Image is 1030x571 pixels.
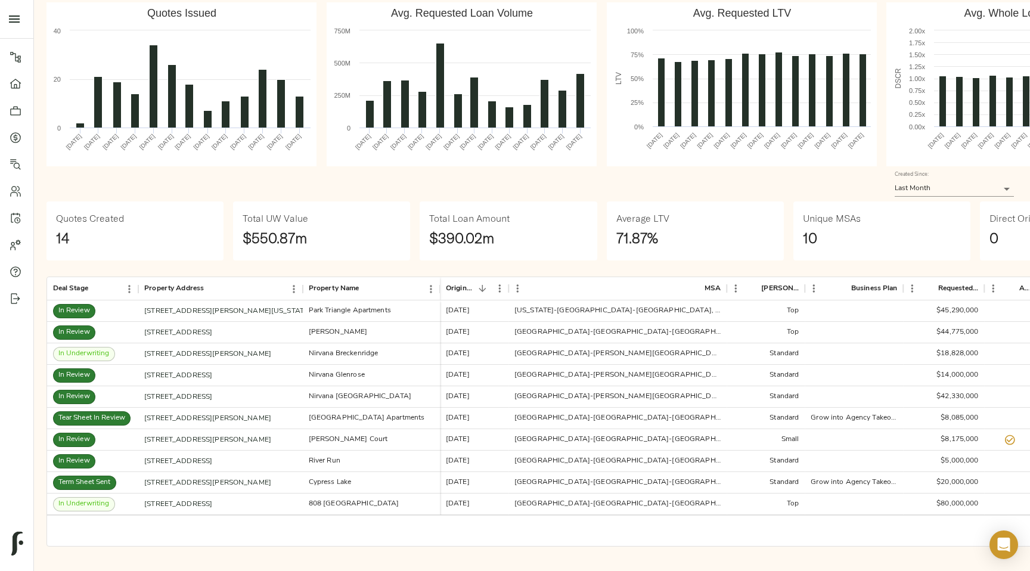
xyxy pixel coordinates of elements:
button: Menu [285,280,303,298]
a: [STREET_ADDRESS][PERSON_NAME] [144,415,271,422]
div: Origination Date [440,277,508,300]
text: [DATE] [407,132,424,150]
div: [DATE] [440,451,508,472]
h6: Average LTV [616,211,669,226]
strong: 71.87% [616,229,658,247]
div: [DATE] [440,515,508,536]
text: [DATE] [679,131,697,149]
text: [DATE] [729,131,747,149]
div: $45,290,000 [936,306,978,316]
button: Sort [204,281,221,297]
div: Park Triangle Apartments [309,306,391,316]
div: [DATE] [440,408,508,429]
text: [DATE] [796,131,814,149]
div: $5,000,000 [941,456,978,466]
text: [DATE] [442,132,460,150]
text: [DATE] [960,131,978,149]
div: 808 Cleveland [309,499,399,509]
div: Houston-Pasadena-The Woodlands, TX Metro Area [514,413,721,423]
span: In Underwriting [54,499,114,509]
span: Term Sheet Sent [54,477,116,488]
div: Property Name [309,277,359,300]
text: 50% [630,75,643,82]
text: 0.25x [910,111,926,118]
text: [DATE] [101,132,119,150]
text: 1.75x [910,39,926,46]
button: Menu [508,280,526,297]
text: [DATE] [265,132,283,150]
text: LTV [614,72,622,85]
button: Menu [422,280,440,298]
span: In Review [54,456,95,466]
text: [DATE] [762,131,780,149]
div: Standard [770,456,799,466]
div: $8,085,000 [941,413,978,423]
strong: 14 [56,229,70,247]
text: [DATE] [813,131,831,149]
text: [DATE] [696,131,713,149]
text: [DATE] [82,132,100,150]
strong: $550.87m [243,229,307,247]
text: [DATE] [780,131,798,149]
div: Deal Stage [53,277,88,300]
div: $18,828,000 [936,349,978,359]
div: Business Plan [851,277,898,300]
text: [DATE] [64,132,82,150]
div: Standard [770,392,799,402]
text: 750M [334,27,350,35]
text: Quotes Issued [147,7,216,19]
div: Atlanta-Sandy Springs-Roswell, GA Metro Area [514,392,721,402]
svg: Avg. Requested LTV [607,2,877,166]
a: [STREET_ADDRESS][PERSON_NAME] [144,436,271,443]
text: [DATE] [389,132,407,150]
text: [DATE] [944,131,961,149]
text: 75% [630,51,643,58]
text: [DATE] [424,132,442,150]
div: Atlanta-Sandy Springs-Roswell, GA Metro Area [514,370,721,380]
div: Standard [770,349,799,359]
text: [DATE] [927,131,945,149]
div: Deal Stage [47,277,139,300]
div: Las Vegas-Henderson-North Las Vegas, NV Metro Area [514,456,721,466]
div: MSA [508,277,727,300]
a: [STREET_ADDRESS] [144,393,212,401]
div: Origination Date [446,277,474,300]
text: 100% [626,27,643,35]
div: [PERSON_NAME] Market Tier [761,277,799,300]
text: 20 [53,76,60,83]
text: 250M [334,92,350,99]
div: [DATE] [440,494,508,515]
text: [DATE] [192,132,210,150]
text: [DATE] [529,132,547,150]
div: Atlanta-Sandy Springs-Roswell, GA Metro Area [514,349,721,359]
div: Cypress Lake [309,477,352,488]
text: [DATE] [846,131,864,149]
div: $20,000,000 [936,477,978,488]
button: Menu [985,280,1003,297]
text: [DATE] [830,131,848,149]
div: Grand Monarch Apartments [309,413,425,423]
div: Property Name [303,277,440,300]
div: $42,330,000 [936,392,978,402]
div: Lumia [309,327,368,337]
text: [DATE] [547,132,564,150]
text: 1.50x [910,51,926,58]
div: $8,175,000 [941,435,978,445]
div: Acquisition [1019,277,1029,300]
h6: Quotes Created [56,211,124,226]
div: Chicago-Naperville-Elgin, IL-IN Metro Area [514,499,721,509]
strong: $390.02m [429,229,494,247]
text: [DATE] [119,132,137,150]
div: Property Address [144,277,204,300]
div: Top [787,306,799,316]
span: In Review [54,370,95,380]
h6: Total UW Value [243,211,308,226]
text: [DATE] [746,131,764,149]
text: 0 [346,125,350,132]
div: Standard [770,370,799,380]
div: $14,000,000 [936,370,978,380]
div: Grow into Agency Takeout [811,413,897,423]
div: Freddie Market Tier [727,277,805,300]
text: Avg. Requested Loan Volume [391,7,533,19]
span: Tear Sheet In Review [54,413,131,423]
